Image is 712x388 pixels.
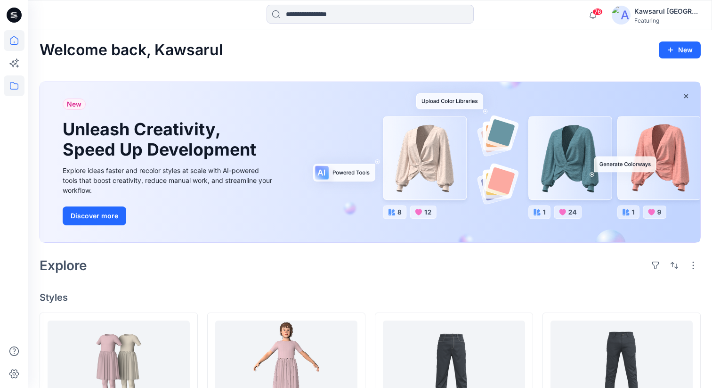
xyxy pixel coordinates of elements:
h2: Explore [40,258,87,273]
button: New [659,41,701,58]
div: Explore ideas faster and recolor styles at scale with AI-powered tools that boost creativity, red... [63,165,275,195]
h4: Styles [40,292,701,303]
div: Kawsarul [GEOGRAPHIC_DATA] [634,6,700,17]
span: New [67,99,81,110]
img: avatar [612,6,631,25]
div: Featuring [634,17,700,24]
button: Discover more [63,206,126,225]
h1: Unleash Creativity, Speed Up Development [63,119,260,160]
h2: Welcome back, Kawsarul [40,41,223,59]
a: Discover more [63,206,275,225]
span: 76 [592,8,603,16]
